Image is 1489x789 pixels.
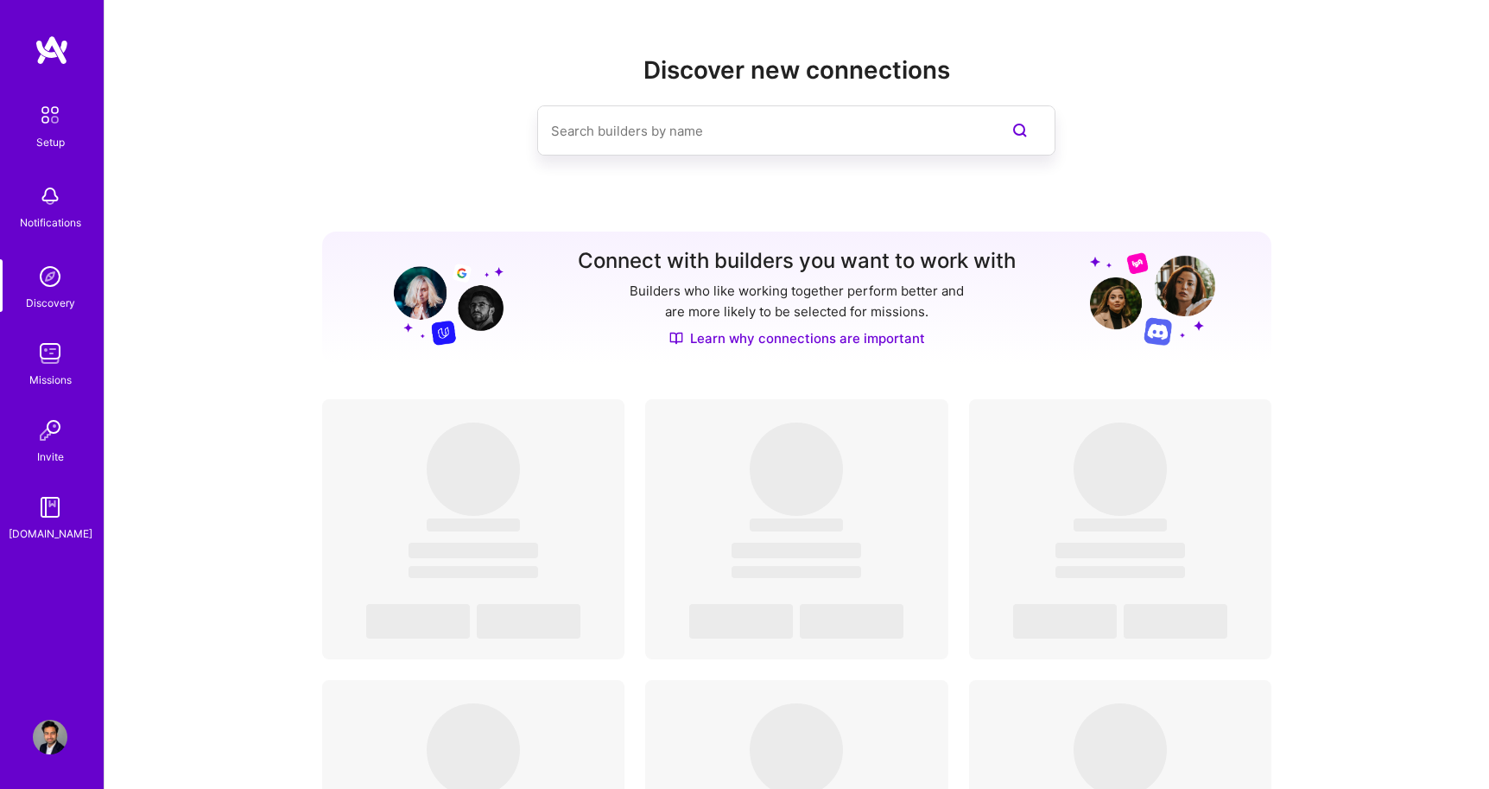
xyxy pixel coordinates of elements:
[26,294,75,312] div: Discovery
[800,604,903,639] span: ‌
[669,329,925,347] a: Learn why connections are important
[20,213,81,232] div: Notifications
[9,525,92,543] div: [DOMAIN_NAME]
[35,35,69,66] img: logo
[409,543,538,558] span: ‌
[1074,423,1167,516] span: ‌
[578,249,1016,274] h3: Connect with builders you want to work with
[1055,543,1185,558] span: ‌
[29,720,72,754] a: User Avatar
[1090,251,1215,346] img: Grow your network
[366,604,470,639] span: ‌
[551,109,973,153] input: Search builders by name
[29,371,72,389] div: Missions
[33,259,67,294] img: discovery
[1074,519,1167,531] span: ‌
[37,448,64,466] div: Invite
[33,179,67,213] img: bell
[36,133,65,151] div: Setup
[322,56,1272,85] h2: Discover new connections
[689,604,793,639] span: ‌
[427,519,520,531] span: ‌
[32,97,68,133] img: setup
[1055,566,1185,578] span: ‌
[626,281,967,322] p: Builders who like working together perform better and are more likely to be selected for missions.
[427,423,520,516] span: ‌
[732,543,861,558] span: ‌
[750,423,843,516] span: ‌
[33,490,67,525] img: guide book
[1013,604,1117,639] span: ‌
[669,331,683,346] img: Discover
[378,251,504,346] img: Grow your network
[732,566,861,578] span: ‌
[33,413,67,448] img: Invite
[409,566,538,578] span: ‌
[33,720,67,754] img: User Avatar
[1010,120,1030,141] i: icon SearchPurple
[1124,604,1227,639] span: ‌
[33,336,67,371] img: teamwork
[477,604,580,639] span: ‌
[750,519,843,531] span: ‌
